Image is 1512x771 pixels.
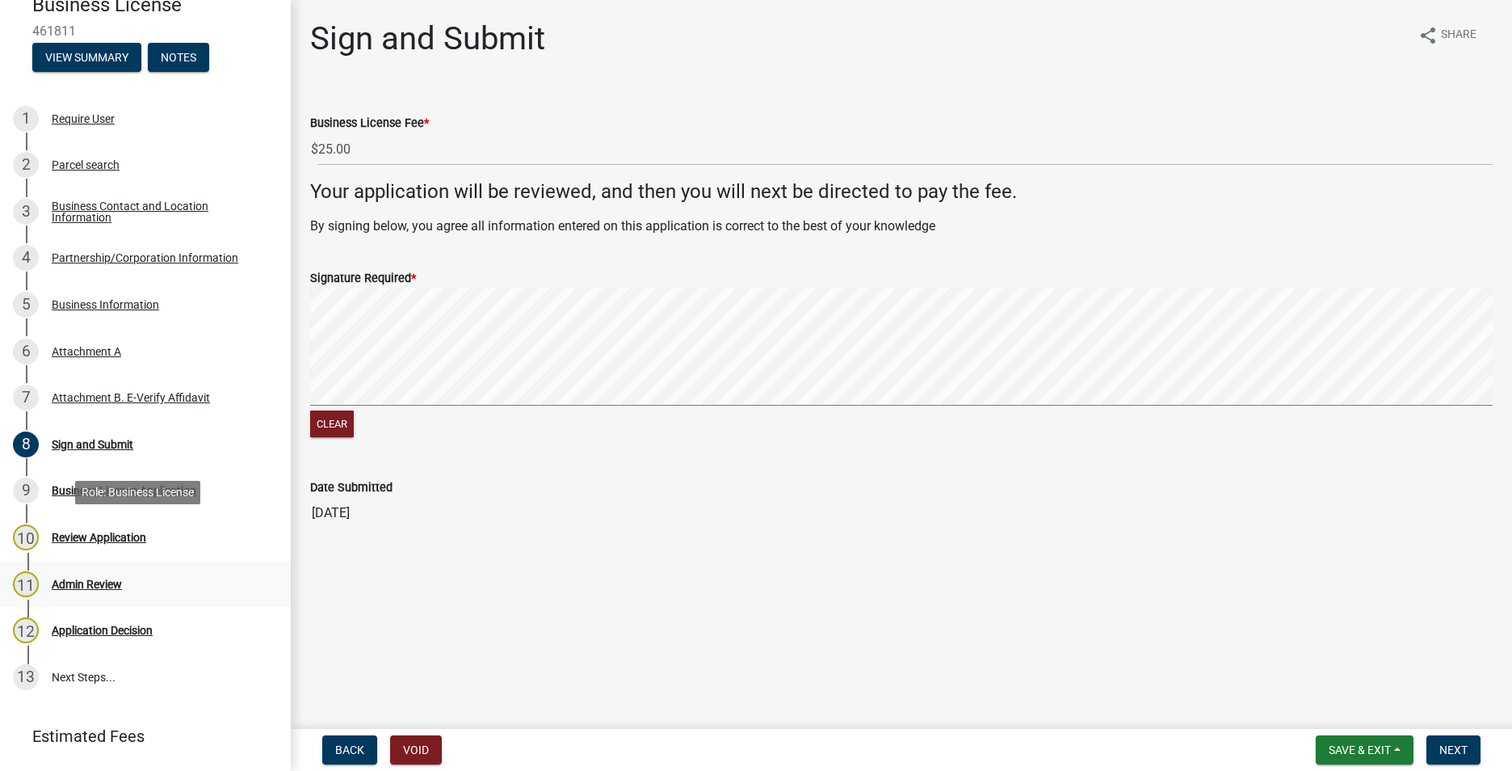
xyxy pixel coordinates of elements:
[32,52,141,65] wm-modal-confirm: Summary
[52,113,115,124] div: Require User
[52,532,146,543] div: Review Application
[13,385,39,411] div: 7
[1329,744,1391,756] span: Save & Exit
[322,735,377,765] button: Back
[52,392,210,403] div: Attachment B. E-Verify Affidavit
[335,744,364,756] span: Back
[13,245,39,271] div: 4
[52,485,196,496] div: Business License Application
[390,735,442,765] button: Void
[52,579,122,590] div: Admin Review
[13,571,39,597] div: 11
[148,43,209,72] button: Notes
[13,106,39,132] div: 1
[13,617,39,643] div: 12
[310,273,416,284] label: Signature Required
[310,133,319,166] span: $
[13,199,39,225] div: 3
[13,478,39,503] div: 9
[310,19,545,58] h1: Sign and Submit
[52,252,238,263] div: Partnership/Corporation Information
[32,43,141,72] button: View Summary
[1405,19,1489,51] button: shareShare
[13,664,39,690] div: 13
[75,481,200,504] div: Role: Business License
[310,482,393,494] label: Date Submitted
[310,411,354,437] button: Clear
[52,346,121,357] div: Attachment A
[1418,26,1438,45] i: share
[310,118,429,129] label: Business License Fee
[310,180,1493,204] h4: Your application will be reviewed, and then you will next be directed to pay the fee.
[52,625,153,636] div: Application Decision
[52,200,265,223] div: Business Contact and Location Information
[1441,26,1476,45] span: Share
[148,52,209,65] wm-modal-confirm: Notes
[1439,744,1468,756] span: Next
[52,159,120,171] div: Parcel search
[13,525,39,550] div: 10
[1316,735,1413,765] button: Save & Exit
[310,217,1493,236] p: By signing below, you agree all information entered on this application is correct to the best of...
[1426,735,1480,765] button: Next
[52,299,159,310] div: Business Information
[13,152,39,178] div: 2
[13,292,39,318] div: 5
[13,720,265,752] a: Estimated Fees
[13,432,39,457] div: 8
[13,339,39,364] div: 6
[52,439,133,450] div: Sign and Submit
[32,23,258,39] span: 461811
